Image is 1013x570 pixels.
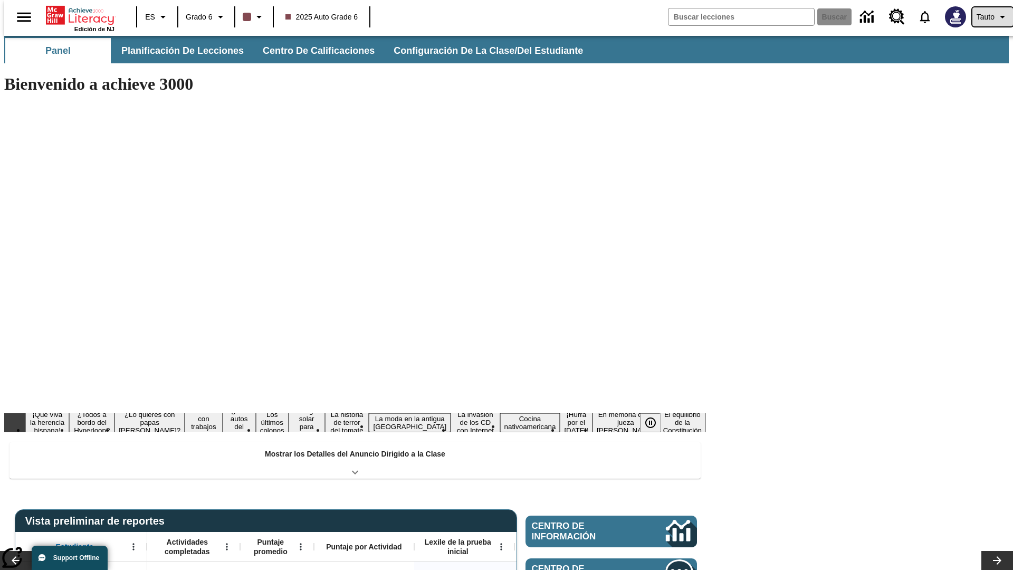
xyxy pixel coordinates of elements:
span: Estudiante [56,542,94,552]
button: Panel [5,38,111,63]
span: Actividades completadas [152,537,222,556]
button: Configuración de la clase/del estudiante [385,38,591,63]
span: Grado 6 [186,12,213,23]
span: Puntaje por Actividad [326,542,402,552]
span: Tauto [977,12,995,23]
button: Diapositiva 1 ¡Que viva la herencia hispana! [25,409,69,436]
button: Abrir menú [219,539,235,555]
button: Carrusel de lecciones, seguir [981,551,1013,570]
span: 2025 Auto Grade 6 [285,12,358,23]
span: Lexile de la prueba inicial [419,537,496,556]
span: Centro de información [532,521,630,542]
button: Diapositiva 12 ¡Hurra por el Día de la Constitución! [560,409,592,436]
button: Escoja un nuevo avatar [939,3,972,31]
img: Avatar [945,6,966,27]
button: Diapositiva 13 En memoria de la jueza O'Connor [592,409,659,436]
button: Pausar [640,413,661,432]
div: Subbarra de navegación [4,36,1009,63]
span: Support Offline [53,554,99,562]
button: Diapositiva 7 Energía solar para todos [289,405,325,440]
span: Edición de NJ [74,26,114,32]
span: Puntaje promedio [245,537,296,556]
button: Abrir menú [126,539,141,555]
button: Grado: Grado 6, Elige un grado [181,7,231,26]
div: Pausar [640,413,672,432]
button: Diapositiva 2 ¿Todos a bordo del Hyperloop? [69,409,114,436]
a: Portada [46,5,114,26]
button: Diapositiva 4 Niños con trabajos sucios [185,405,222,440]
a: Centro de información [525,516,697,547]
button: Centro de calificaciones [254,38,383,63]
p: Mostrar los Detalles del Anuncio Dirigido a la Clase [265,449,445,460]
span: Vista preliminar de reportes [25,515,170,527]
div: Subbarra de navegación [4,38,592,63]
button: Abrir el menú lateral [8,2,40,33]
div: Mostrar los Detalles del Anuncio Dirigido a la Clase [9,442,701,479]
a: Centro de recursos, Se abrirá en una pestaña nueva. [883,3,911,31]
button: Diapositiva 8 La historia de terror del tomate [325,409,369,436]
button: Diapositiva 14 El equilibrio de la Constitución [659,409,706,436]
button: Abrir menú [493,539,509,555]
button: Diapositiva 9 La moda en la antigua Roma [369,413,451,432]
button: Diapositiva 6 Los últimos colonos [256,409,289,436]
input: Buscar campo [668,8,814,25]
button: Diapositiva 5 ¿Los autos del futuro? [223,405,256,440]
button: Diapositiva 11 Cocina nativoamericana [500,413,560,432]
button: Planificación de lecciones [113,38,252,63]
button: Support Offline [32,546,108,570]
a: Centro de información [854,3,883,32]
button: Abrir menú [293,539,309,555]
button: Diapositiva 10 La invasión de los CD con Internet [451,409,500,436]
div: Portada [46,4,114,32]
a: Notificaciones [911,3,939,31]
span: ES [145,12,155,23]
button: Perfil/Configuración [972,7,1013,26]
button: El color de la clase es café oscuro. Cambiar el color de la clase. [238,7,270,26]
h1: Bienvenido a achieve 3000 [4,74,706,94]
button: Diapositiva 3 ¿Lo quieres con papas fritas? [114,409,185,436]
button: Lenguaje: ES, Selecciona un idioma [140,7,174,26]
